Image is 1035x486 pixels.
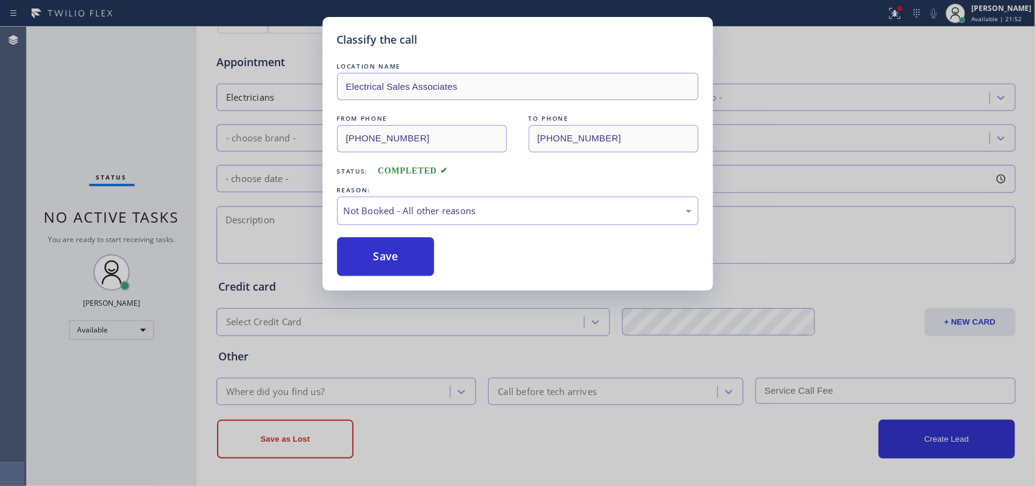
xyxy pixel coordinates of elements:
[337,184,698,197] div: REASON:
[337,32,418,48] h5: Classify the call
[337,125,507,152] input: From phone
[337,167,369,175] span: Status:
[529,112,698,125] div: TO PHONE
[529,125,698,152] input: To phone
[337,60,698,73] div: LOCATION NAME
[344,204,692,218] div: Not Booked - All other reasons
[337,237,435,276] button: Save
[337,112,507,125] div: FROM PHONE
[378,166,448,175] span: COMPLETED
